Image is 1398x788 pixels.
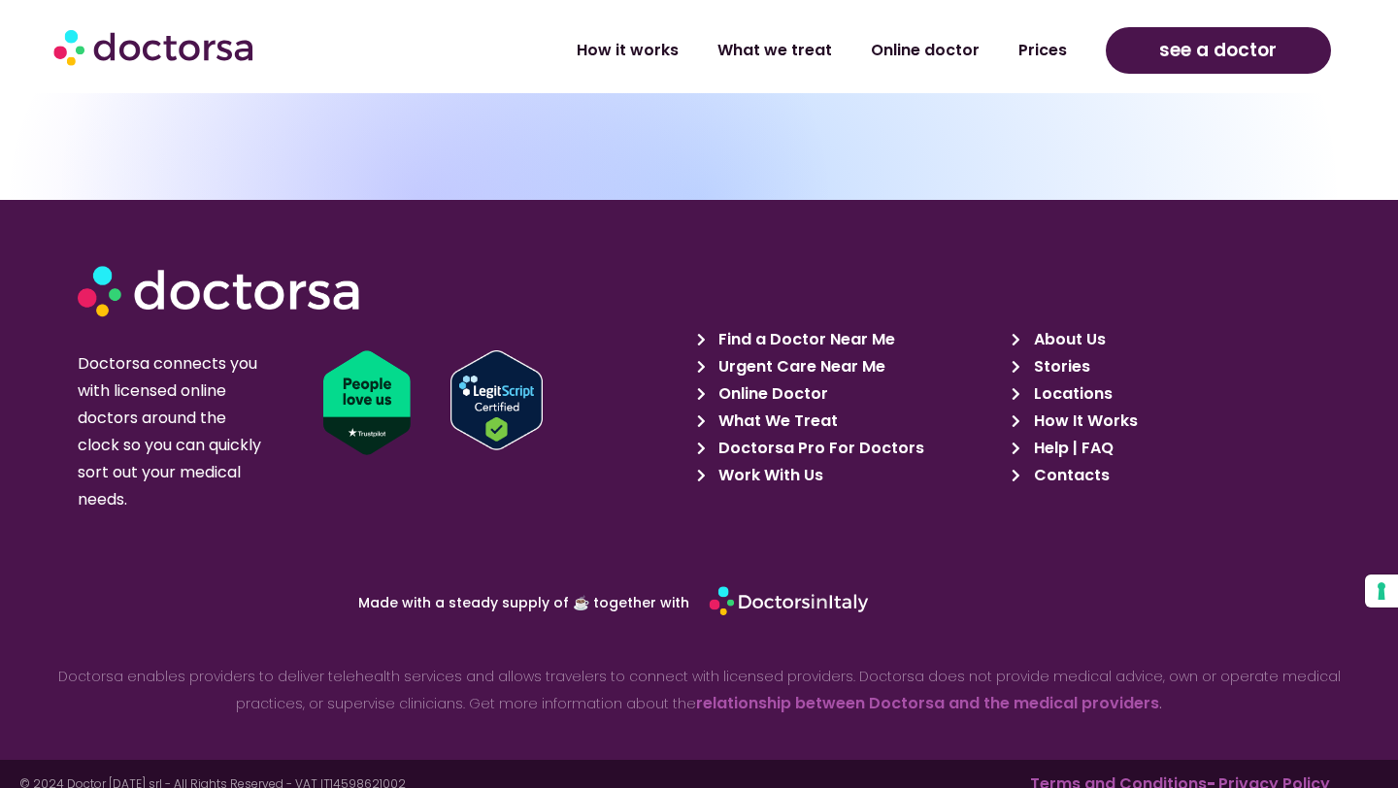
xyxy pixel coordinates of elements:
[177,596,689,609] p: Made with a steady supply of ☕ together with
[1029,462,1110,489] span: Contacts
[697,326,1001,353] a: Find a Doctor Near Me
[557,28,698,73] a: How it works
[999,28,1086,73] a: Prices
[851,28,999,73] a: Online doctor
[1106,27,1331,74] a: see a doctor
[1029,435,1114,462] span: Help | FAQ
[370,28,1085,73] nav: Menu
[1012,408,1315,435] a: How It Works
[1012,326,1315,353] a: About Us
[1012,353,1315,380] a: Stories
[697,435,1001,462] a: Doctorsa Pro For Doctors
[450,350,543,450] img: Verify Approval for www.doctorsa.com
[696,692,1159,714] a: relationship between Doctorsa and the medical providers
[714,408,838,435] span: What We Treat
[1012,380,1315,408] a: Locations
[697,380,1001,408] a: Online Doctor
[450,350,710,450] a: Verify LegitScript Approval for www.doctorsa.com
[697,462,1001,489] a: Work With Us
[697,408,1001,435] a: What We Treat
[1012,462,1315,489] a: Contacts
[714,353,885,380] span: Urgent Care Near Me
[714,462,823,489] span: Work With Us
[697,353,1001,380] a: Urgent Care Near Me
[1159,35,1277,66] span: see a doctor
[1029,353,1090,380] span: Stories
[1029,408,1138,435] span: How It Works
[714,380,828,408] span: Online Doctor
[1365,575,1398,607] button: Your consent preferences for tracking technologies
[698,28,851,73] a: What we treat
[78,350,269,513] p: Doctorsa connects you with licensed online doctors around the clock so you can quickly sort out y...
[1012,435,1315,462] a: Help | FAQ
[1029,380,1113,408] span: Locations
[714,435,924,462] span: Doctorsa Pro For Doctors
[1159,694,1162,713] strong: .
[714,326,895,353] span: Find a Doctor Near Me
[51,663,1348,717] p: Doctorsa enables providers to deliver telehealth services and allows travelers to connect with li...
[1029,326,1106,353] span: About Us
